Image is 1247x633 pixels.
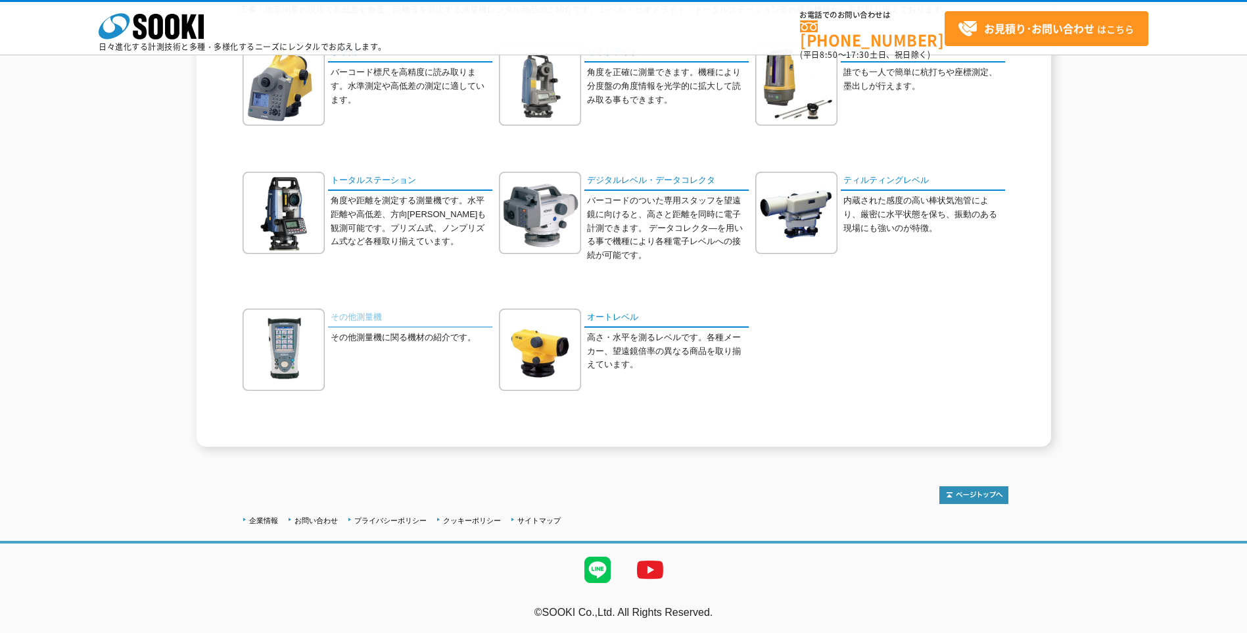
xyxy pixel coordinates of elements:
span: (平日 ～ 土日、祝日除く) [800,49,930,61]
img: セオドライト [499,43,581,126]
p: 日々進化する計測技術と多種・多様化するニーズにレンタルでお応えします。 [99,43,387,51]
a: クッキーポリシー [443,517,501,524]
img: デジタルレベル・データコレクタ [499,172,581,254]
a: デジタルレベル・データコレクタ [584,172,749,191]
img: トータルステーション [243,172,325,254]
img: ティルティングレベル [755,172,837,254]
a: その他測量機 [328,309,492,328]
span: 17:30 [846,49,870,61]
p: 角度や距離を測定する測量機です。水平距離や高低差、方向[PERSON_NAME]も観測可能です。プリズム式、ノンプリズム式など各種取り揃えています。 [331,194,492,249]
a: お問い合わせ [294,517,338,524]
a: テストMail [1196,620,1247,632]
p: 角度を正確に測量できます。機種により分度盤の角度情報を光学的に拡大して読み取る事もできます。 [587,66,749,107]
p: バーコード標尺を高精度に読み取ります。水準測定や高低差の測定に適しています。 [331,66,492,107]
img: オートレベル [499,309,581,391]
span: 8:50 [820,49,838,61]
a: プライバシーポリシー [354,517,427,524]
img: 水準儀 [243,43,325,126]
a: オートレベル [584,309,749,328]
a: [PHONE_NUMBER] [800,20,945,47]
img: YouTube [624,544,676,596]
img: トップページへ [939,486,1008,504]
p: 誰でも一人で簡単に杭打ちや座標測定、墨出しが行えます。 [843,66,1005,93]
a: トータルステーション [328,172,492,191]
p: その他測量機に関る機材の紹介です。 [331,331,492,345]
span: お電話でのお問い合わせは [800,11,945,19]
p: 内蔵された感度の高い棒状気泡管により、厳密に水平状態を保ち、振動のある現場にも強いのが特徴。 [843,194,1005,235]
p: バーコードのついた専用スタッフを望遠鏡に向けると、高さと距離を同時に電子計測できます。 データコレクタ―を用いる事で機種により各種電子レベルへの接続が可能です。 [587,194,749,263]
img: その他測量機 [243,309,325,391]
p: 高さ・水平を測るレベルです。各種メーカー、望遠鏡倍率の異なる商品を取り揃えています。 [587,331,749,372]
a: ティルティングレベル [841,172,1005,191]
span: はこちら [958,19,1134,39]
img: 杭ナビ [755,43,837,126]
a: サイトマップ [517,517,561,524]
a: 企業情報 [249,517,278,524]
a: お見積り･お問い合わせはこちら [945,11,1148,46]
img: LINE [571,544,624,596]
strong: お見積り･お問い合わせ [984,20,1094,36]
